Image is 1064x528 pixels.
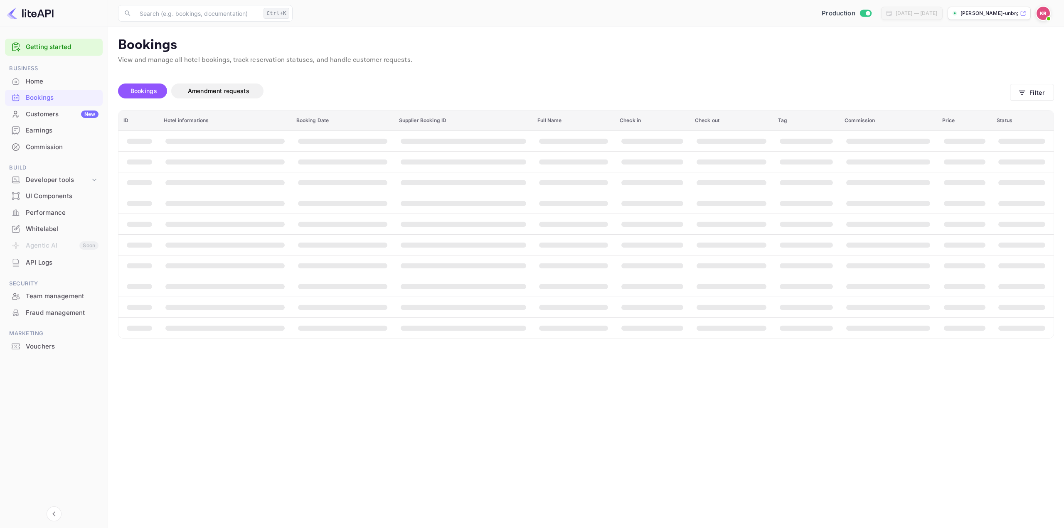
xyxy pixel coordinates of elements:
[5,221,103,236] a: Whitelabel
[26,224,99,234] div: Whitelabel
[26,342,99,351] div: Vouchers
[5,205,103,220] a: Performance
[5,255,103,270] a: API Logs
[5,74,103,90] div: Home
[1037,7,1050,20] img: Kobus Roux
[5,188,103,204] div: UI Components
[961,10,1018,17] p: [PERSON_NAME]-unbrg.[PERSON_NAME]...
[5,279,103,288] span: Security
[5,106,103,122] a: CustomersNew
[81,111,99,118] div: New
[26,110,99,119] div: Customers
[26,126,99,135] div: Earnings
[5,329,103,338] span: Marketing
[26,175,90,185] div: Developer tools
[135,5,260,22] input: Search (e.g. bookings, documentation)
[5,339,103,355] div: Vouchers
[5,255,103,271] div: API Logs
[896,10,937,17] div: [DATE] — [DATE]
[5,123,103,139] div: Earnings
[26,208,99,218] div: Performance
[7,7,54,20] img: LiteAPI logo
[26,292,99,301] div: Team management
[5,288,103,305] div: Team management
[5,139,103,155] a: Commission
[5,188,103,204] a: UI Components
[5,288,103,304] a: Team management
[26,308,99,318] div: Fraud management
[5,305,103,320] a: Fraud management
[5,123,103,138] a: Earnings
[26,142,99,152] div: Commission
[5,39,103,56] div: Getting started
[5,64,103,73] span: Business
[5,173,103,187] div: Developer tools
[26,77,99,86] div: Home
[5,305,103,321] div: Fraud management
[47,506,62,521] button: Collapse navigation
[5,106,103,123] div: CustomersNew
[5,205,103,221] div: Performance
[264,8,289,19] div: Ctrl+K
[26,258,99,268] div: API Logs
[5,90,103,106] div: Bookings
[26,42,99,52] a: Getting started
[5,339,103,354] a: Vouchers
[818,9,874,18] div: Switch to Sandbox mode
[26,192,99,201] div: UI Components
[5,74,103,89] a: Home
[5,163,103,172] span: Build
[5,90,103,105] a: Bookings
[26,93,99,103] div: Bookings
[822,9,855,18] span: Production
